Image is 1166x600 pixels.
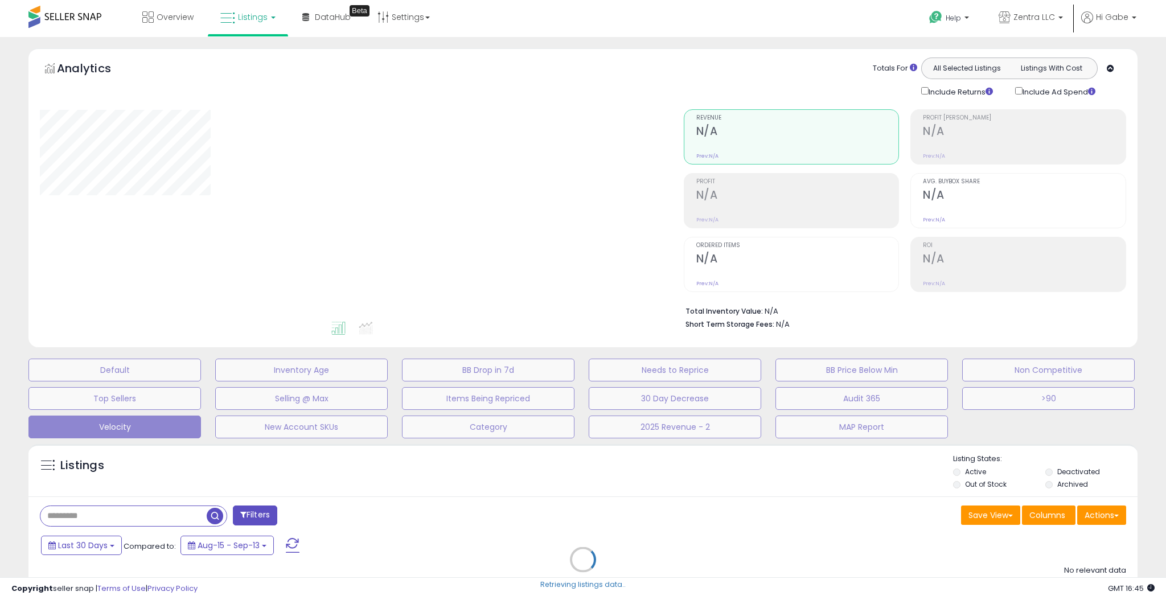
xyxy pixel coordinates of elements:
div: Include Returns [913,85,1007,98]
button: Items Being Repriced [402,387,574,410]
button: Non Competitive [962,359,1135,381]
strong: Copyright [11,583,53,594]
button: Selling @ Max [215,387,388,410]
div: Tooltip anchor [350,5,369,17]
button: Needs to Reprice [589,359,761,381]
h5: Analytics [57,60,133,79]
button: 30 Day Decrease [589,387,761,410]
a: Hi Gabe [1081,11,1136,37]
span: Revenue [696,115,899,121]
div: Include Ad Spend [1007,85,1114,98]
button: New Account SKUs [215,416,388,438]
button: Velocity [28,416,201,438]
button: Default [28,359,201,381]
a: Help [920,2,980,37]
h2: N/A [696,188,899,204]
button: BB Price Below Min [775,359,948,381]
small: Prev: N/A [696,216,719,223]
span: Avg. Buybox Share [923,179,1126,185]
button: BB Drop in 7d [402,359,574,381]
button: Top Sellers [28,387,201,410]
span: Profit [696,179,899,185]
div: seller snap | | [11,583,198,594]
i: Get Help [929,10,943,24]
div: Retrieving listings data.. [540,580,626,590]
small: Prev: N/A [696,280,719,287]
button: Inventory Age [215,359,388,381]
span: ROI [923,243,1126,249]
span: Help [946,13,961,23]
span: Hi Gabe [1096,11,1128,23]
button: >90 [962,387,1135,410]
b: Total Inventory Value: [685,306,763,316]
span: DataHub [315,11,351,23]
span: Listings [238,11,268,23]
small: Prev: N/A [923,153,945,159]
div: Totals For [873,63,917,74]
button: MAP Report [775,416,948,438]
li: N/A [685,303,1118,317]
small: Prev: N/A [696,153,719,159]
h2: N/A [696,125,899,140]
h2: N/A [923,188,1126,204]
h2: N/A [923,252,1126,268]
span: Zentra LLC [1013,11,1055,23]
button: Category [402,416,574,438]
small: Prev: N/A [923,280,945,287]
button: Listings With Cost [1009,61,1094,76]
b: Short Term Storage Fees: [685,319,774,329]
button: 2025 Revenue - 2 [589,416,761,438]
button: All Selected Listings [925,61,1009,76]
small: Prev: N/A [923,216,945,223]
span: Overview [157,11,194,23]
span: Profit [PERSON_NAME] [923,115,1126,121]
span: N/A [776,319,790,330]
h2: N/A [696,252,899,268]
button: Audit 365 [775,387,948,410]
span: Ordered Items [696,243,899,249]
h2: N/A [923,125,1126,140]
